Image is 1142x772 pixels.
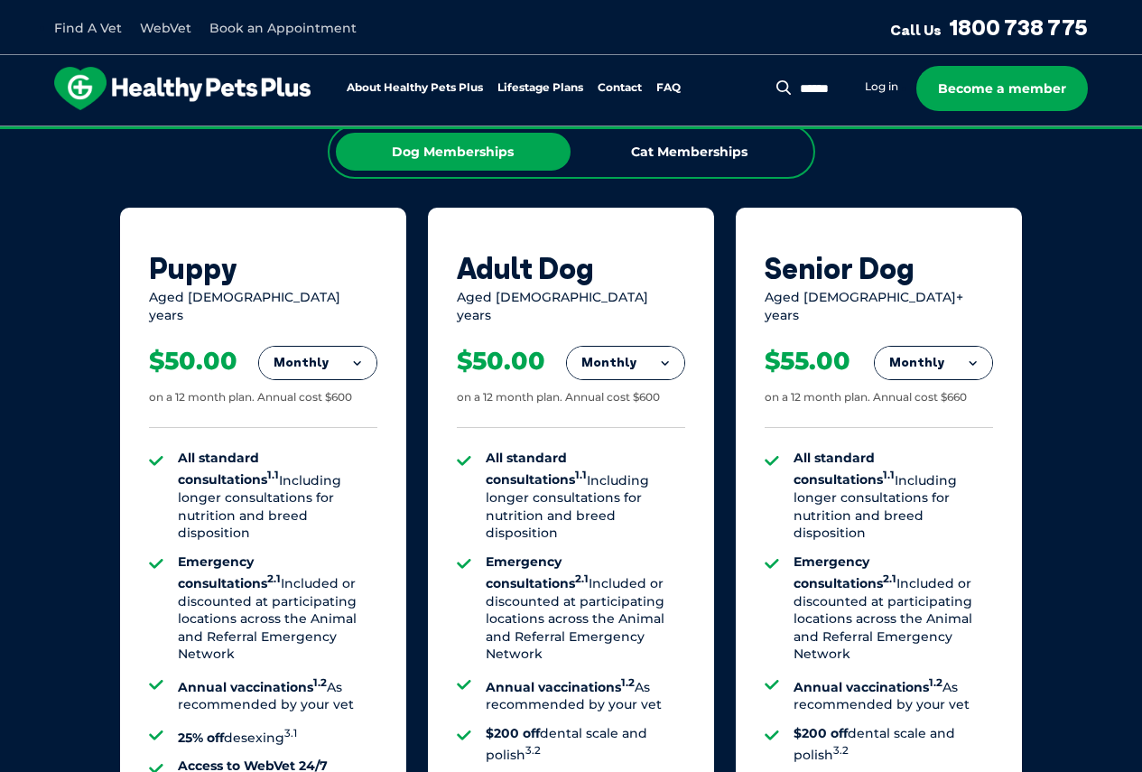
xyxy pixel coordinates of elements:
[457,390,660,405] div: on a 12 month plan. Annual cost $600
[178,553,377,664] li: Included or discounted at participating locations across the Animal and Referral Emergency Network
[765,390,967,405] div: on a 12 month plan. Annual cost $660
[890,14,1088,41] a: Call Us1800 738 775
[794,725,848,741] strong: $200 off
[486,674,685,714] li: As recommended by your vet
[833,744,849,757] sup: 3.2
[267,470,279,482] sup: 1.1
[486,553,589,591] strong: Emergency consultations
[336,133,571,171] div: Dog Memberships
[149,390,352,405] div: on a 12 month plan. Annual cost $600
[525,744,541,757] sup: 3.2
[486,679,635,695] strong: Annual vaccinations
[347,82,483,94] a: About Healthy Pets Plus
[794,450,993,543] li: Including longer consultations for nutrition and breed disposition
[875,347,992,379] button: Monthly
[865,79,898,94] a: Log in
[178,674,377,714] li: As recommended by your vet
[486,553,685,664] li: Included or discounted at participating locations across the Animal and Referral Emergency Network
[575,572,589,585] sup: 2.1
[54,67,311,110] img: hpp-logo
[267,572,281,585] sup: 2.1
[497,82,583,94] a: Lifestage Plans
[209,20,357,36] a: Book an Appointment
[575,470,587,482] sup: 1.1
[486,725,540,741] strong: $200 off
[149,289,377,324] div: Aged [DEMOGRAPHIC_DATA] years
[313,676,327,689] sup: 1.2
[794,553,993,664] li: Included or discounted at participating locations across the Animal and Referral Emergency Network
[794,679,942,695] strong: Annual vaccinations
[794,674,993,714] li: As recommended by your vet
[598,82,642,94] a: Contact
[794,553,896,591] strong: Emergency consultations
[765,289,993,324] div: Aged [DEMOGRAPHIC_DATA]+ years
[794,725,993,765] li: dental scale and polish
[149,346,237,377] div: $50.00
[259,347,376,379] button: Monthly
[486,450,587,488] strong: All standard consultations
[765,346,850,377] div: $55.00
[178,553,281,591] strong: Emergency consultations
[567,347,684,379] button: Monthly
[883,572,896,585] sup: 2.1
[890,21,942,39] span: Call Us
[234,126,908,143] span: Proactive, preventative wellness program designed to keep your pet healthier and happier for longer
[773,79,795,97] button: Search
[883,470,895,482] sup: 1.1
[929,676,942,689] sup: 1.2
[140,20,191,36] a: WebVet
[794,450,895,488] strong: All standard consultations
[457,251,685,285] div: Adult Dog
[149,251,377,285] div: Puppy
[178,679,327,695] strong: Annual vaccinations
[178,729,224,745] strong: 25% off
[178,450,377,543] li: Including longer consultations for nutrition and breed disposition
[916,66,1088,111] a: Become a member
[765,251,993,285] div: Senior Dog
[621,676,635,689] sup: 1.2
[284,727,297,739] sup: 3.1
[457,289,685,324] div: Aged [DEMOGRAPHIC_DATA] years
[457,346,545,377] div: $50.00
[178,725,377,747] li: desexing
[486,450,685,543] li: Including longer consultations for nutrition and breed disposition
[486,725,685,765] li: dental scale and polish
[54,20,122,36] a: Find A Vet
[178,450,279,488] strong: All standard consultations
[656,82,681,94] a: FAQ
[572,133,807,171] div: Cat Memberships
